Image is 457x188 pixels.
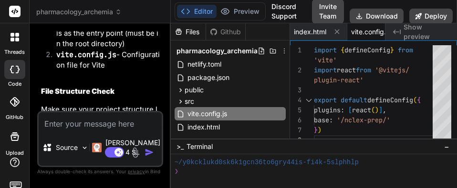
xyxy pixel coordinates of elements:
[371,106,375,114] span: (
[350,9,404,24] button: Download
[92,143,102,152] img: Claude 4 Sonnet
[314,106,341,114] span: plugins
[36,7,122,17] span: pharmacology_archemia
[4,48,25,56] label: threads
[56,143,78,152] p: Source
[41,104,161,126] p: Make sure your project structure looks like this:
[290,45,301,55] div: 1
[187,121,221,133] span: index.html
[177,46,258,56] span: pharmacology_archemia
[41,87,114,96] strong: File Structure Check
[294,27,326,37] span: index.html
[290,115,301,125] div: 6
[344,46,390,54] span: defineConfig
[351,27,391,37] span: vite.config.js
[375,106,379,114] span: )
[356,66,371,74] span: from
[81,144,89,152] img: Pick Models
[442,139,451,154] button: −
[187,72,230,83] span: package.json
[128,168,145,174] span: privacy
[37,167,163,176] p: Always double-check its answers. Your in Bind
[49,49,161,71] li: - Configuration file for Vite
[185,85,204,95] span: public
[6,149,24,157] label: Upload
[130,147,141,158] img: attachment
[398,46,413,54] span: from
[375,66,409,74] span: '@vitejs/
[290,65,301,75] div: 2
[314,96,337,104] span: export
[404,22,449,41] span: Show preview
[413,96,417,104] span: (
[341,106,344,114] span: :
[390,46,394,54] span: }
[6,113,23,121] label: GitHub
[314,126,318,134] span: }
[177,142,184,151] span: >_
[314,46,337,54] span: import
[367,96,413,104] span: defineConfig
[341,96,367,104] span: default
[341,46,344,54] span: {
[49,17,161,49] li: - Vite needs this as the entry point (must be in the root directory)
[318,126,322,134] span: )
[409,9,453,24] button: Deploy
[145,148,154,157] img: icon
[290,125,301,135] div: 7
[444,142,449,151] span: −
[105,138,160,157] p: [PERSON_NAME] 4 S..
[187,59,222,70] span: netlify.toml
[175,158,359,167] span: ~/y0kcklukd0sk6k1gcn36to6gry44is-fi4k-5slphhlp
[290,105,301,115] div: 5
[302,95,315,105] div: Click to collapse the range.
[337,66,356,74] span: react
[171,27,206,37] div: Files
[329,116,333,124] span: :
[314,56,337,64] span: 'vite'
[383,106,386,114] span: ,
[56,50,116,59] code: vite.config.js
[314,66,337,74] span: import
[352,106,371,114] span: react
[379,106,383,114] span: ]
[206,27,245,37] div: Github
[290,135,301,145] div: 8
[290,95,301,105] div: 4
[8,80,21,88] label: code
[177,5,217,18] button: Editor
[217,5,263,18] button: Preview
[290,85,301,95] div: 3
[187,142,213,151] span: Terminal
[314,116,329,124] span: base
[175,167,179,176] span: ❯
[185,97,194,106] span: src
[348,106,352,114] span: [
[337,116,390,124] span: '/nclex-prep/'
[417,96,421,104] span: {
[314,76,364,84] span: plugin-react'
[187,108,228,119] span: vite.config.js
